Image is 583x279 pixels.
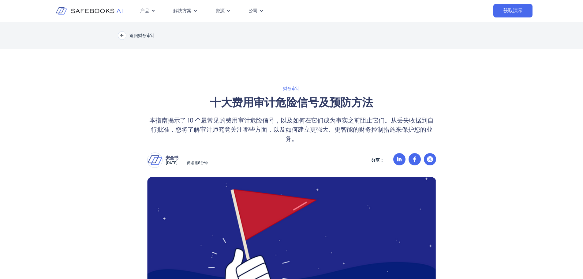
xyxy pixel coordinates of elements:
[210,95,373,110] font: 十大费用审计危险信号及预防方法
[118,31,155,40] a: 返回财务审计
[371,157,384,163] font: 分享：
[149,116,434,143] font: 本指南揭示了 10 个最常见的费用审计危险信号，以及如何在它们成为事实之前阻止它们。从丢失收据到自行批准，您将了解审计师究竟关注哪些方面，以及如何建立更强大、更智能的财务控制措施来保护您的业务。
[87,86,496,91] a: 财务审计
[148,153,162,168] img: 安全书
[166,155,178,161] font: 安全书
[140,7,149,14] font: 产品
[135,5,422,17] nav: 菜单
[129,32,155,39] font: 返回财务审计
[283,85,300,92] font: 财务审计
[187,160,208,165] font: 阅读需8分钟
[503,7,522,14] font: 获取演示
[166,160,178,165] font: [DATE]
[493,4,532,17] a: 获取演示
[173,7,192,14] font: 解决方案
[135,5,422,17] div: 菜单切换
[249,7,258,14] font: 公司
[215,7,225,14] font: 资源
